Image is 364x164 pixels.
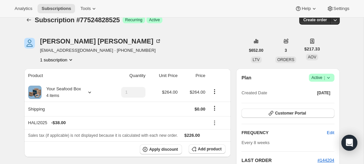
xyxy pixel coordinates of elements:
button: 3 [281,46,291,55]
button: Create order [299,15,331,25]
th: Shipping [24,102,108,116]
span: Subscription #77524828525 [35,16,120,24]
span: Created Date [241,90,267,96]
div: Your Seafood Box [42,86,81,99]
span: $217.33 [304,46,320,52]
small: 4 items [46,93,59,98]
button: Analytics [11,4,36,13]
button: Edit [323,127,338,138]
span: Create order [303,17,327,23]
a: #144204 [318,158,334,163]
span: [DATE] [317,90,330,96]
button: Subscriptions [24,15,34,25]
button: $652.00 [245,46,267,55]
img: product img [28,86,42,99]
span: Dolores Langerman [24,38,35,48]
span: LTV [253,57,260,62]
button: Settings [323,4,353,13]
th: Price [180,68,208,83]
button: Help [291,4,321,13]
span: - $38.00 [51,120,66,126]
span: Edit [327,129,334,136]
span: Settings [333,6,349,11]
button: Subscriptions [38,4,75,13]
button: Tools [76,4,101,13]
button: #144204 [318,157,334,164]
h2: Plan [241,74,251,81]
span: Recurring [125,17,142,23]
span: $652.00 [249,48,263,53]
button: Customer Portal [241,109,334,118]
button: Shipping actions [209,105,220,112]
span: | [324,75,325,80]
button: [DATE] [313,88,334,98]
div: [PERSON_NAME] [PERSON_NAME] [40,38,161,44]
span: Active [312,74,332,81]
button: Add product [189,144,226,154]
span: Sales tax (if applicable) is not displayed because it is calculated with each new order. [28,133,178,138]
button: Product actions [40,56,74,63]
span: AOV [308,55,316,59]
span: [EMAIL_ADDRESS][DOMAIN_NAME] · [PHONE_NUMBER] [40,47,161,54]
div: Open Intercom Messenger [341,135,357,151]
th: Unit Price [147,68,180,83]
th: Product [24,68,108,83]
span: $264.00 [162,90,178,95]
div: HALI2025 [28,120,206,126]
button: Product actions [209,88,220,95]
span: Subscriptions [42,6,71,11]
span: Tools [80,6,91,11]
span: Help [302,6,311,11]
span: Apply discount [149,147,178,152]
span: Active [149,17,160,23]
span: Analytics [15,6,32,11]
span: $0.00 [195,107,206,112]
th: Quantity [108,68,147,83]
button: Apply discount [140,144,182,154]
h2: LAST ORDER [241,157,318,164]
span: ORDERS [277,57,294,62]
span: $264.00 [190,90,205,95]
span: Add product [198,146,222,152]
h2: FREQUENCY [241,129,327,136]
span: $226.00 [184,133,200,138]
span: Every 8 weeks [241,140,270,145]
span: Customer Portal [275,111,306,116]
span: 3 [285,48,287,53]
